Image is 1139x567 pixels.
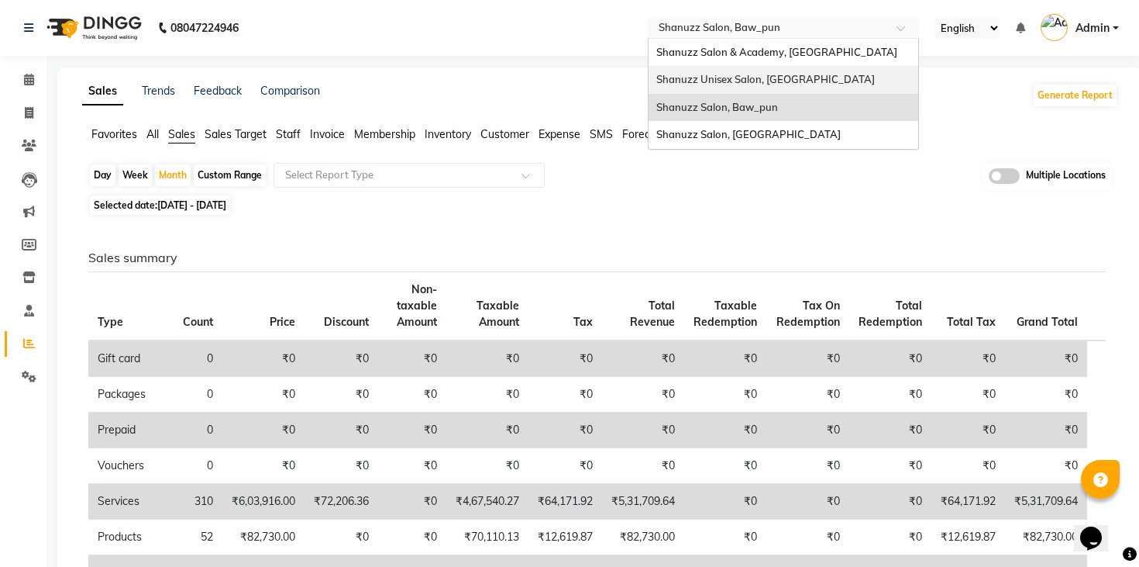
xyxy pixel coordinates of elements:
span: Type [98,315,123,329]
td: ₹0 [305,377,378,413]
td: 0 [174,341,222,377]
span: Tax On Redemption [776,299,840,329]
span: Sales Target [205,127,267,141]
td: ₹0 [602,413,684,448]
td: ₹64,171.92 [931,484,1005,520]
td: ₹0 [222,377,305,413]
td: ₹0 [305,448,378,484]
td: ₹82,730.00 [1005,520,1087,555]
h6: Sales summary [88,251,1106,265]
td: ₹0 [766,484,848,520]
td: ₹0 [849,448,931,484]
span: Total Tax [947,315,996,329]
span: Total Revenue [630,299,675,329]
td: ₹0 [602,448,684,484]
div: Month [155,164,191,186]
span: Forecast [622,127,666,141]
td: Packages [88,377,174,413]
span: All [146,127,159,141]
td: ₹0 [766,520,848,555]
td: ₹0 [684,448,766,484]
span: Expense [539,127,580,141]
td: 0 [174,377,222,413]
span: Staff [276,127,301,141]
td: ₹0 [528,341,602,377]
span: Invoice [310,127,345,141]
td: ₹0 [849,377,931,413]
td: ₹82,730.00 [222,520,305,555]
img: logo [40,6,146,50]
td: ₹0 [766,448,848,484]
span: Taxable Redemption [693,299,757,329]
td: ₹70,110.13 [446,520,528,555]
td: ₹0 [222,341,305,377]
td: ₹0 [1005,377,1087,413]
span: Sales [168,127,195,141]
span: Shanuzz Salon, [GEOGRAPHIC_DATA] [656,128,841,140]
td: ₹0 [602,377,684,413]
span: Taxable Amount [477,299,519,329]
td: ₹0 [222,413,305,448]
span: Inventory [425,127,471,141]
td: ₹0 [931,341,1005,377]
span: Price [270,315,295,329]
ng-dropdown-panel: Options list [648,38,919,150]
td: 0 [174,448,222,484]
td: ₹0 [684,520,766,555]
td: ₹12,619.87 [528,520,602,555]
td: ₹0 [849,484,931,520]
td: Services [88,484,174,520]
td: ₹64,171.92 [528,484,602,520]
td: ₹0 [684,413,766,448]
td: ₹0 [849,520,931,555]
button: Generate Report [1034,85,1117,106]
td: Prepaid [88,413,174,448]
a: Comparison [260,84,320,98]
td: ₹0 [528,448,602,484]
div: Custom Range [194,164,266,186]
span: Non-taxable Amount [397,282,437,329]
td: ₹0 [305,520,378,555]
td: 0 [174,413,222,448]
td: ₹5,31,709.64 [602,484,684,520]
td: Products [88,520,174,555]
span: Customer [480,127,529,141]
span: Admin [1075,20,1110,36]
span: Shanuzz Salon, Baw_pun [656,101,778,113]
a: Feedback [194,84,242,98]
td: ₹0 [378,413,446,448]
span: Count [183,315,213,329]
td: ₹4,67,540.27 [446,484,528,520]
td: ₹0 [602,341,684,377]
td: ₹12,619.87 [931,520,1005,555]
div: Week [119,164,152,186]
td: ₹0 [446,413,528,448]
td: ₹0 [1005,448,1087,484]
td: ₹72,206.36 [305,484,378,520]
td: ₹0 [528,377,602,413]
div: Day [90,164,115,186]
td: ₹0 [446,377,528,413]
td: ₹0 [446,448,528,484]
td: ₹0 [766,377,848,413]
a: Sales [82,78,123,105]
img: Admin [1041,14,1068,41]
span: Discount [324,315,369,329]
td: ₹0 [378,448,446,484]
span: Tax [573,315,593,329]
a: Trends [142,84,175,98]
td: ₹0 [1005,413,1087,448]
td: ₹0 [1005,341,1087,377]
td: Gift card [88,341,174,377]
td: 310 [174,484,222,520]
span: Grand Total [1017,315,1078,329]
td: 52 [174,520,222,555]
td: ₹0 [931,448,1005,484]
td: ₹6,03,916.00 [222,484,305,520]
td: ₹0 [849,341,931,377]
td: Vouchers [88,448,174,484]
span: [DATE] - [DATE] [157,199,226,211]
td: ₹0 [766,341,848,377]
td: ₹0 [766,413,848,448]
td: ₹0 [931,413,1005,448]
